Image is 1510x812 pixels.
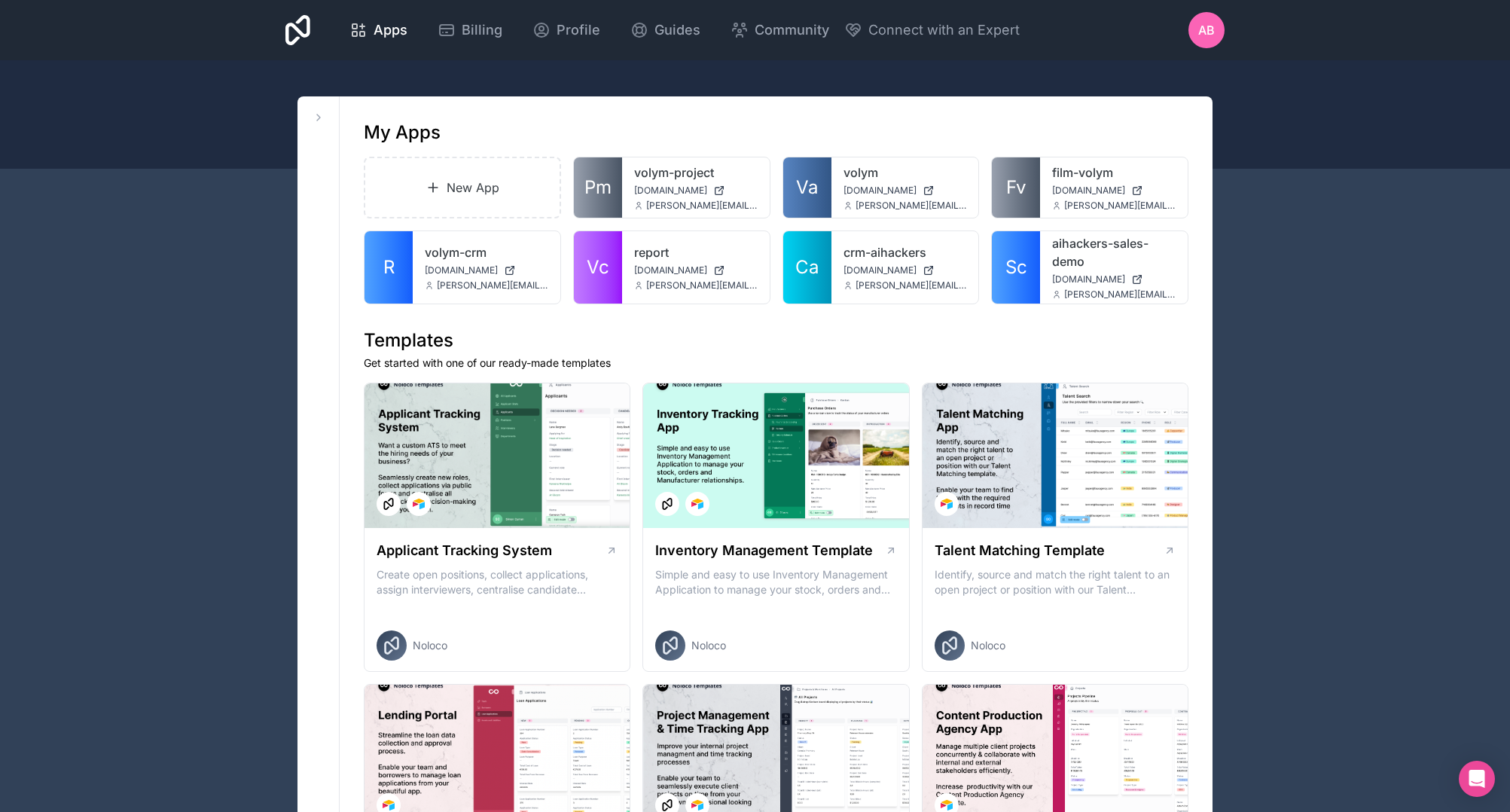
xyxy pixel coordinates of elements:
p: Identify, source and match the right talent to an open project or position with our Talent Matchi... [935,567,1176,597]
a: crm-aihackers [843,243,967,261]
span: Sc [1005,255,1027,279]
a: aihackers-sales-demo [1052,234,1176,270]
span: Community [755,20,829,41]
a: Community [718,14,841,47]
a: Profile [520,14,612,47]
a: volym [843,163,967,182]
span: [PERSON_NAME][EMAIL_ADDRESS][DOMAIN_NAME] [437,279,548,292]
span: [DOMAIN_NAME] [1052,273,1125,285]
span: Pm [584,176,612,200]
a: [DOMAIN_NAME] [425,264,548,276]
p: Create open positions, collect applications, assign interviewers, centralise candidate feedback a... [377,567,618,597]
span: [DOMAIN_NAME] [634,264,707,276]
span: [PERSON_NAME][EMAIL_ADDRESS][DOMAIN_NAME] [646,200,758,212]
a: Apps [337,14,419,47]
span: [DOMAIN_NAME] [843,185,917,197]
span: Connect with an Expert [868,20,1020,41]
a: film-volym [1052,163,1176,182]
span: Noloco [413,638,447,653]
p: Simple and easy to use Inventory Management Application to manage your stock, orders and Manufact... [655,567,896,597]
h1: Talent Matching Template [935,540,1105,561]
span: Profile [557,20,600,41]
span: [PERSON_NAME][EMAIL_ADDRESS][DOMAIN_NAME] [856,279,967,292]
a: [DOMAIN_NAME] [634,264,758,276]
a: [DOMAIN_NAME] [634,185,758,197]
span: [PERSON_NAME][EMAIL_ADDRESS][DOMAIN_NAME] [1064,288,1176,301]
h1: Templates [364,328,1188,353]
a: Vc [574,231,622,304]
img: Airtable Logo [383,799,395,811]
span: [DOMAIN_NAME] [634,185,707,197]
a: Pm [574,157,622,218]
span: Guides [654,20,700,41]
div: Open Intercom Messenger [1459,761,1495,797]
a: Guides [618,14,712,47]
h1: Inventory Management Template [655,540,873,561]
a: Sc [992,231,1040,304]
span: [DOMAIN_NAME] [425,264,498,276]
img: Airtable Logo [691,498,703,510]
a: Va [783,157,831,218]
span: [DOMAIN_NAME] [843,264,917,276]
img: Airtable Logo [941,498,953,510]
a: volym-crm [425,243,548,261]
span: Fv [1006,176,1026,200]
a: Billing [426,14,514,47]
h1: Applicant Tracking System [377,540,552,561]
img: Airtable Logo [691,799,703,811]
span: Billing [462,20,502,41]
a: [DOMAIN_NAME] [1052,185,1176,197]
h1: My Apps [364,121,441,145]
a: [DOMAIN_NAME] [843,264,967,276]
span: [PERSON_NAME][EMAIL_ADDRESS][DOMAIN_NAME] [1064,200,1176,212]
a: R [365,231,413,304]
img: Airtable Logo [941,799,953,811]
a: Fv [992,157,1040,218]
a: volym-project [634,163,758,182]
a: New App [364,157,561,218]
span: R [383,255,395,279]
a: Ca [783,231,831,304]
a: [DOMAIN_NAME] [843,185,967,197]
button: Connect with an Expert [844,20,1020,41]
span: [DOMAIN_NAME] [1052,185,1125,197]
span: Vc [587,255,609,279]
span: Va [796,176,818,200]
span: AB [1198,21,1215,39]
a: report [634,243,758,261]
span: [PERSON_NAME][EMAIL_ADDRESS][DOMAIN_NAME] [856,200,967,212]
span: Apps [374,20,407,41]
a: [DOMAIN_NAME] [1052,273,1176,285]
span: Noloco [691,638,726,653]
p: Get started with one of our ready-made templates [364,356,1188,371]
span: Noloco [971,638,1005,653]
img: Airtable Logo [413,498,425,510]
span: [PERSON_NAME][EMAIL_ADDRESS][DOMAIN_NAME] [646,279,758,292]
span: Ca [795,255,819,279]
